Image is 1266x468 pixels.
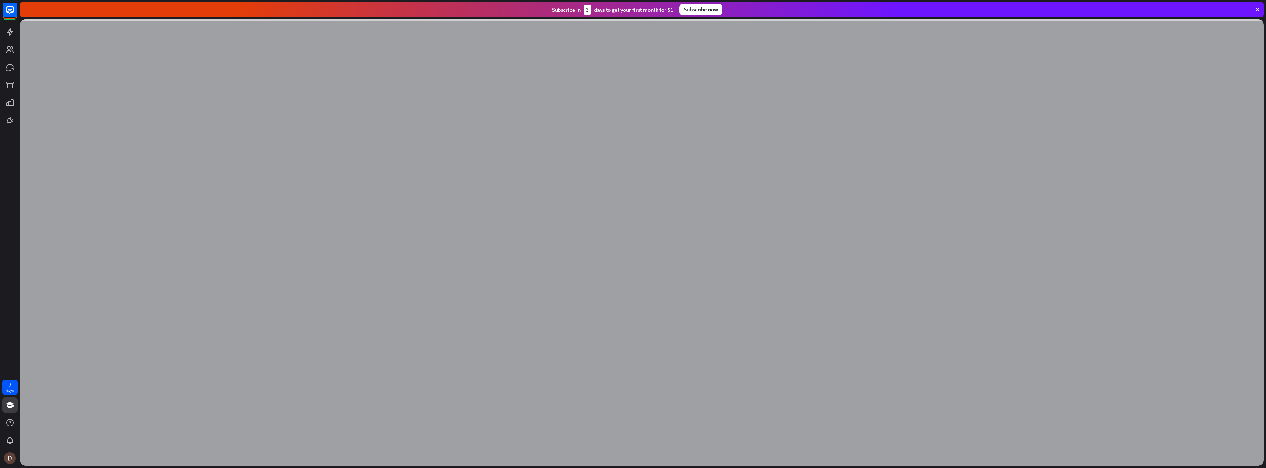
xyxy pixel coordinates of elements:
[584,5,591,15] div: 3
[552,5,673,15] div: Subscribe in days to get your first month for $1
[679,4,722,15] div: Subscribe now
[2,380,18,395] a: 7 days
[6,388,14,393] div: days
[8,381,12,388] div: 7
